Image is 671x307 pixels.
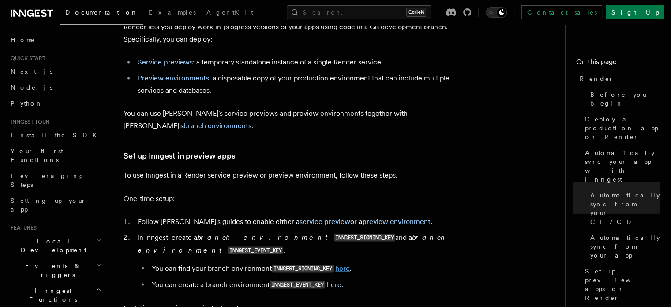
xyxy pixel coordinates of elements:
[138,233,451,254] em: branch environment
[11,132,102,139] span: Install the SDK
[581,145,660,187] a: Automatically sync your app with Inngest
[184,121,251,130] a: branch environments
[60,3,143,25] a: Documentation
[581,111,660,145] a: Deploy a production app on Render
[149,262,476,275] li: You can find your branch environment .
[138,58,193,66] a: Service previews
[576,71,660,87] a: Render
[7,118,49,125] span: Inngest tour
[590,90,660,108] span: Before you begin
[272,265,334,272] code: INNGEST_SIGNING_KEY
[7,193,104,217] a: Setting up your app
[576,57,660,71] h4: On this page
[7,262,96,279] span: Events & Triggers
[590,191,660,226] span: Automatically sync from your CI/CD
[585,148,660,184] span: Automatically sync your app with Inngest
[228,246,283,254] code: INNGEST_EVENT_KEY
[335,264,350,272] a: here
[521,5,602,19] a: Contact sales
[7,55,45,62] span: Quick start
[124,192,476,205] p: One-time setup:
[327,280,341,288] a: here
[124,169,476,182] p: To use Inngest in a Render service preview or preview environment, follow these steps.
[7,237,96,254] span: Local Development
[590,233,660,260] span: Automatically sync from your app
[135,231,476,291] li: In Inngest, create a and a .
[334,234,395,241] code: INNGEST_SIGNING_KEY
[7,127,104,143] a: Install the SDK
[7,95,104,111] a: Python
[11,68,52,75] span: Next.js
[206,9,253,16] span: AgentKit
[587,187,660,230] a: Automatically sync from your CI/CD
[287,5,431,19] button: Search...Ctrl+K
[7,286,95,304] span: Inngest Functions
[486,7,507,18] button: Toggle dark mode
[11,148,63,163] span: Your first Functions
[197,233,332,241] em: branch environment
[11,100,43,107] span: Python
[7,143,104,168] a: Your first Functions
[11,197,86,213] span: Setting up your app
[143,3,201,24] a: Examples
[606,5,664,19] a: Sign Up
[11,172,85,188] span: Leveraging Steps
[124,21,476,45] p: Render lets you deploy work-in-progress versions of your apps using code in a Git development bra...
[11,84,52,91] span: Node.js
[7,80,104,95] a: Node.js
[585,267,660,302] span: Set up preview apps on Render
[135,56,476,68] li: : a temporary standalone instance of a single Render service.
[585,115,660,141] span: Deploy a production app on Render
[124,107,476,132] p: You can use [PERSON_NAME]'s service previews and preview environments together with [PERSON_NAME]...
[65,9,138,16] span: Documentation
[270,281,325,288] code: INNGEST_EVENT_KEY
[7,64,104,80] a: Next.js
[7,32,104,48] a: Home
[406,8,426,17] kbd: Ctrl+K
[7,233,104,258] button: Local Development
[7,168,104,193] a: Leveraging Steps
[201,3,259,24] a: AgentKit
[149,9,196,16] span: Examples
[362,217,431,225] a: preview environment
[587,230,660,263] a: Automatically sync from your app
[138,74,209,82] a: Preview environments
[135,215,476,227] li: Follow [PERSON_NAME]'s guides to enable either a or a .
[581,263,660,306] a: Set up preview apps on Render
[587,87,660,111] a: Before you begin
[11,35,35,44] span: Home
[7,224,37,231] span: Features
[580,74,614,83] span: Render
[124,150,235,162] a: Set up Inngest in preview apps
[300,217,350,225] a: service preview
[149,278,476,291] li: You can create a branch environment .
[135,72,476,97] li: : a disposable copy of your production environment that can include multiple services and databases.
[7,258,104,283] button: Events & Triggers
